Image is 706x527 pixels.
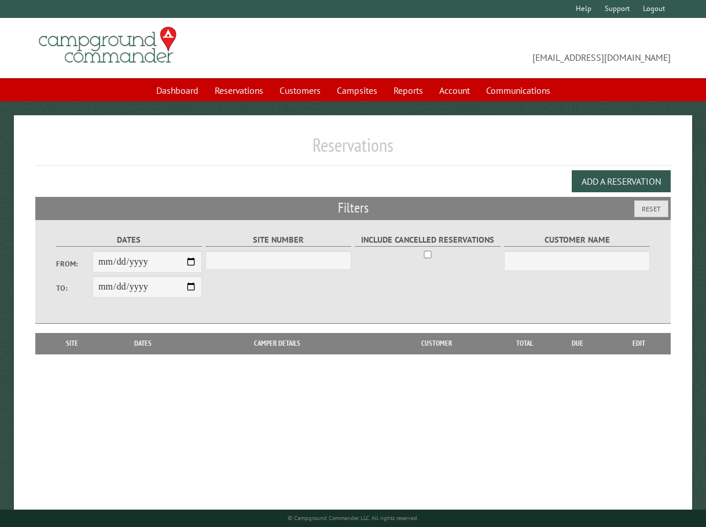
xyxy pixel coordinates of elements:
[353,32,671,64] span: [EMAIL_ADDRESS][DOMAIN_NAME]
[183,333,372,354] th: Camper Details
[41,333,102,354] th: Site
[634,200,668,217] button: Reset
[35,23,180,68] img: Campground Commander
[149,79,205,101] a: Dashboard
[355,233,501,247] label: Include Cancelled Reservations
[288,514,418,522] small: © Campground Commander LLC. All rights reserved.
[56,283,93,294] label: To:
[35,197,671,219] h2: Filters
[502,333,548,354] th: Total
[372,333,502,354] th: Customer
[432,79,477,101] a: Account
[572,170,671,192] button: Add a Reservation
[479,79,557,101] a: Communications
[330,79,384,101] a: Campsites
[504,233,650,247] label: Customer Name
[607,333,671,354] th: Edit
[273,79,328,101] a: Customers
[102,333,183,354] th: Dates
[208,79,270,101] a: Reservations
[56,233,202,247] label: Dates
[35,134,671,166] h1: Reservations
[548,333,608,354] th: Due
[56,258,93,269] label: From:
[205,233,351,247] label: Site Number
[387,79,430,101] a: Reports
